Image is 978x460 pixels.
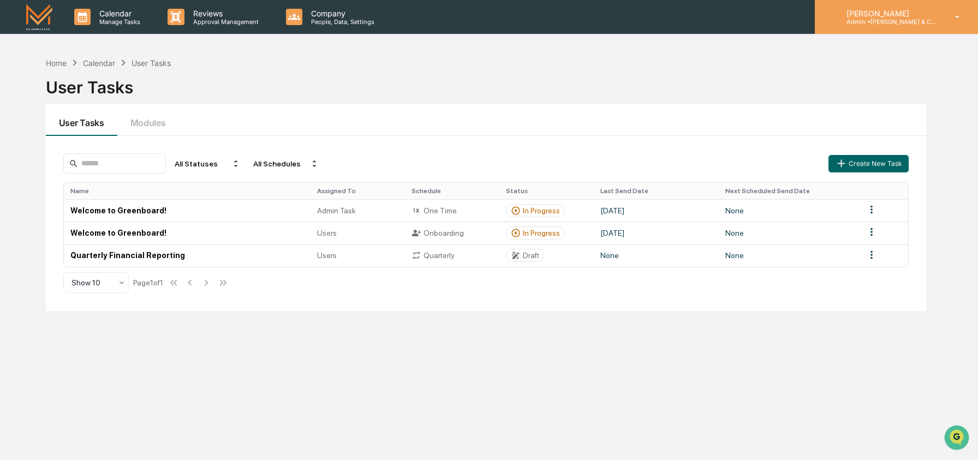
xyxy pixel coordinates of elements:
[594,244,719,267] td: None
[46,58,67,68] div: Home
[499,183,594,199] th: Status
[75,133,140,153] a: 🗄️Attestations
[594,199,719,222] td: [DATE]
[184,9,264,18] p: Reviews
[317,206,356,215] span: Admin Task
[46,104,117,136] button: User Tasks
[828,155,908,172] button: Create New Task
[186,87,199,100] button: Start new chat
[37,83,179,94] div: Start new chat
[77,184,132,193] a: Powered byPylon
[523,229,560,237] div: In Progress
[838,18,939,26] p: Admin • [PERSON_NAME] & Co. - BD
[838,9,939,18] p: [PERSON_NAME]
[523,251,539,260] div: Draft
[91,9,146,18] p: Calendar
[184,18,264,26] p: Approval Management
[11,139,20,147] div: 🖐️
[302,9,380,18] p: Company
[523,206,560,215] div: In Progress
[117,104,179,136] button: Modules
[170,155,244,172] div: All Statuses
[132,58,171,68] div: User Tasks
[133,278,163,287] div: Page 1 of 1
[26,4,52,29] img: logo
[46,69,926,97] div: User Tasks
[79,139,88,147] div: 🗄️
[64,183,311,199] th: Name
[64,244,311,267] td: Quarterly Financial Reporting
[719,222,859,244] td: None
[11,23,199,40] p: How can we help?
[7,154,73,174] a: 🔎Data Lookup
[405,183,499,199] th: Schedule
[412,228,493,238] div: Onboarding
[719,244,859,267] td: None
[317,229,337,237] span: Users
[943,424,973,453] iframe: Open customer support
[90,138,135,148] span: Attestations
[37,94,138,103] div: We're available if you need us!
[11,83,31,103] img: 1746055101610-c473b297-6a78-478c-a979-82029cc54cd1
[311,183,405,199] th: Assigned To
[412,250,493,260] div: Quarterly
[83,58,115,68] div: Calendar
[22,158,69,169] span: Data Lookup
[719,199,859,222] td: None
[64,222,311,244] td: Welcome to Greenboard!
[109,185,132,193] span: Pylon
[719,183,859,199] th: Next Scheduled Send Date
[91,18,146,26] p: Manage Tasks
[302,18,380,26] p: People, Data, Settings
[11,159,20,168] div: 🔎
[317,251,337,260] span: Users
[249,155,323,172] div: All Schedules
[7,133,75,153] a: 🖐️Preclearance
[594,183,719,199] th: Last Send Date
[412,206,493,216] div: One Time
[64,199,311,222] td: Welcome to Greenboard!
[22,138,70,148] span: Preclearance
[594,222,719,244] td: [DATE]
